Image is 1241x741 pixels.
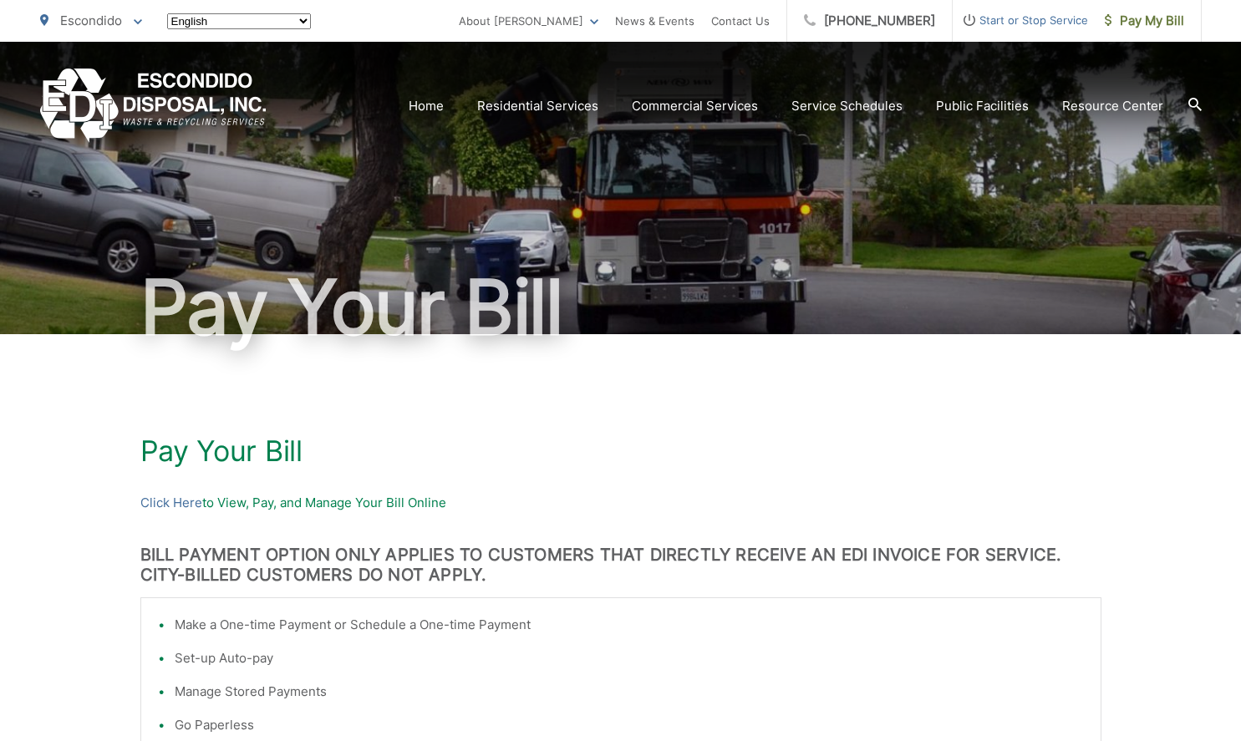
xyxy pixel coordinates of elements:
[175,648,1084,668] li: Set-up Auto-pay
[175,615,1084,635] li: Make a One-time Payment or Schedule a One-time Payment
[140,493,202,513] a: Click Here
[615,11,694,31] a: News & Events
[632,96,758,116] a: Commercial Services
[791,96,903,116] a: Service Schedules
[409,96,444,116] a: Home
[167,13,311,29] select: Select a language
[40,266,1202,349] h1: Pay Your Bill
[1062,96,1163,116] a: Resource Center
[175,682,1084,702] li: Manage Stored Payments
[711,11,770,31] a: Contact Us
[459,11,598,31] a: About [PERSON_NAME]
[140,434,1101,468] h1: Pay Your Bill
[936,96,1029,116] a: Public Facilities
[140,493,1101,513] p: to View, Pay, and Manage Your Bill Online
[477,96,598,116] a: Residential Services
[40,69,267,143] a: EDCD logo. Return to the homepage.
[140,545,1101,585] h3: BILL PAYMENT OPTION ONLY APPLIES TO CUSTOMERS THAT DIRECTLY RECEIVE AN EDI INVOICE FOR SERVICE. C...
[175,715,1084,735] li: Go Paperless
[1105,11,1184,31] span: Pay My Bill
[60,13,122,28] span: Escondido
